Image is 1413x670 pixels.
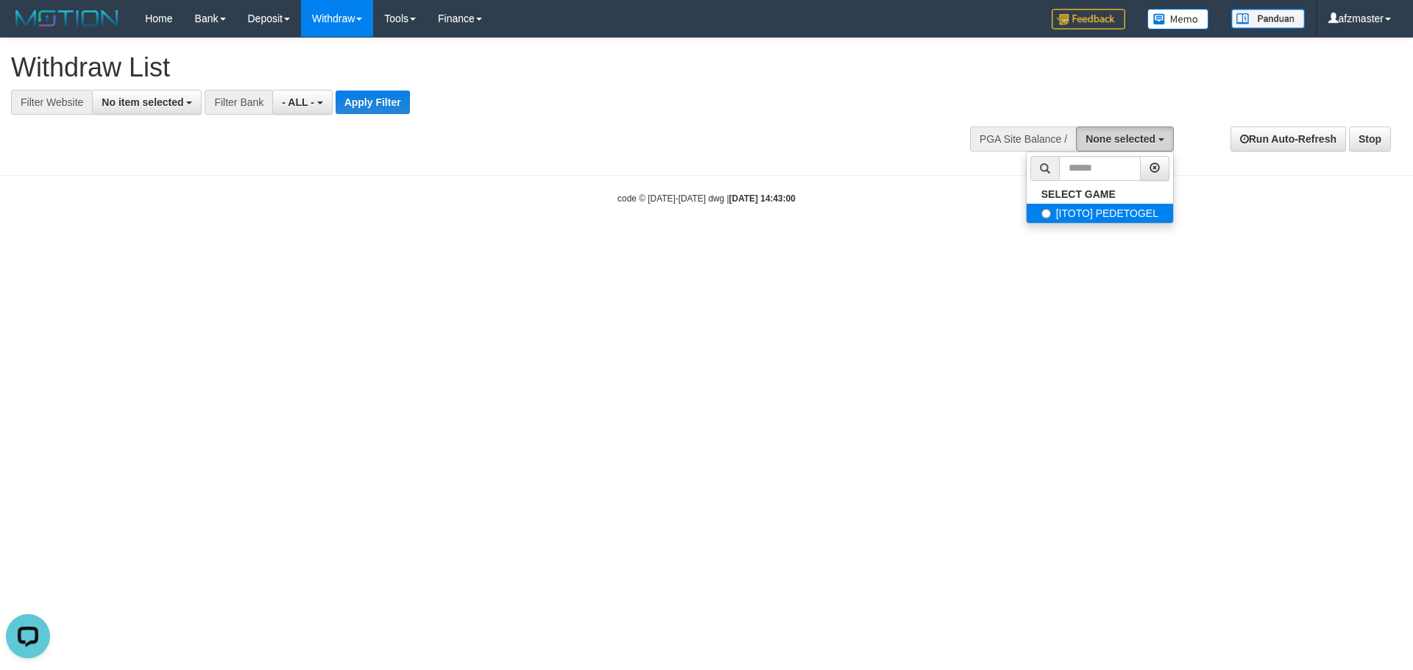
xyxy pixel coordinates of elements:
[1349,126,1391,152] a: Stop
[92,90,202,115] button: No item selected
[11,7,123,29] img: MOTION_logo.png
[11,90,92,115] div: Filter Website
[1041,209,1051,218] input: [ITOTO] PEDETOGEL
[11,53,927,82] h1: Withdraw List
[6,6,50,50] button: Open LiveChat chat widget
[1147,9,1209,29] img: Button%20Memo.svg
[102,96,183,108] span: No item selected
[1086,133,1155,145] span: None selected
[1052,9,1125,29] img: Feedback.jpg
[1041,188,1116,200] b: SELECT GAME
[272,90,332,115] button: - ALL -
[1231,9,1305,29] img: panduan.png
[617,193,796,204] small: code © [DATE]-[DATE] dwg |
[729,193,796,204] strong: [DATE] 14:43:00
[1076,126,1174,152] button: None selected
[205,90,272,115] div: Filter Bank
[1230,126,1346,152] a: Run Auto-Refresh
[282,96,314,108] span: - ALL -
[1027,204,1173,223] label: [ITOTO] PEDETOGEL
[336,90,410,114] button: Apply Filter
[970,126,1076,152] div: PGA Site Balance /
[1027,185,1173,204] a: SELECT GAME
